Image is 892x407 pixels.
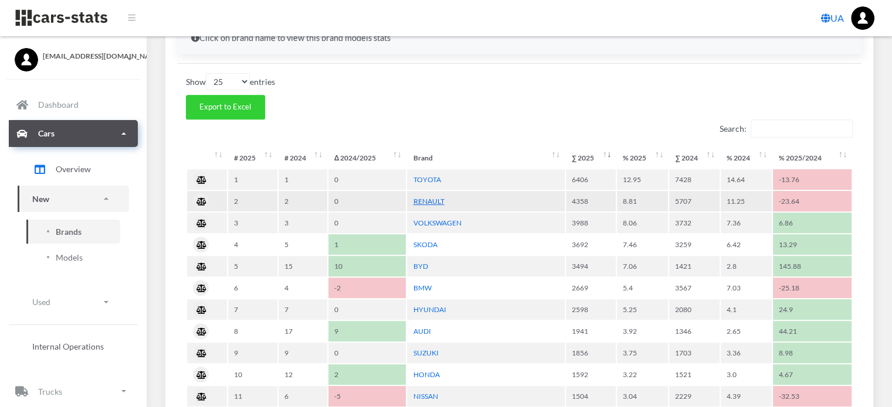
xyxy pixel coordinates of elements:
[773,343,852,363] td: 8.98
[413,240,437,249] a: SKODA
[566,321,616,341] td: 1941
[617,343,668,363] td: 3.75
[328,234,406,255] td: 1
[669,213,719,233] td: 3732
[56,225,82,238] span: Brands
[566,148,616,168] th: ∑&nbsp;2025: activate to sort column ascending
[721,234,772,255] td: 6.42
[566,343,616,363] td: 1856
[773,169,852,190] td: -13.76
[413,175,440,184] a: TOYOTA
[279,148,327,168] th: #&nbsp;2024: activate to sort column ascending
[279,278,327,298] td: 4
[566,234,616,255] td: 3692
[721,386,772,406] td: 4.39
[721,299,772,320] td: 4.1
[773,191,852,211] td: -23.64
[566,386,616,406] td: 1504
[773,234,852,255] td: 13.29
[617,148,668,168] th: %&nbsp;2025: activate to sort column ascending
[32,295,50,309] p: Used
[328,343,406,363] td: 0
[669,169,719,190] td: 7428
[407,148,564,168] th: Brand: activate to sort column ascending
[617,299,668,320] td: 5.25
[279,321,327,341] td: 17
[617,213,668,233] td: 8.06
[328,364,406,385] td: 2
[279,343,327,363] td: 9
[328,169,406,190] td: 0
[773,148,852,168] th: %&nbsp;2025/2024: activate to sort column ascending
[228,386,277,406] td: 11
[617,278,668,298] td: 5.4
[721,278,772,298] td: 7.03
[566,169,616,190] td: 6406
[328,278,406,298] td: -2
[413,305,446,314] a: HYUNDAI
[56,163,91,175] span: Overview
[186,95,265,119] button: Export to Excel
[186,73,275,90] label: Show entries
[279,364,327,385] td: 12
[9,120,138,147] a: Cars
[566,299,616,320] td: 2598
[617,386,668,406] td: 3.04
[413,283,431,292] a: BMW
[328,148,406,168] th: Δ&nbsp;2024/2025: activate to sort column ascending
[617,364,668,385] td: 3.22
[228,256,277,276] td: 5
[773,256,852,276] td: 145.88
[279,299,327,320] td: 7
[773,278,852,298] td: -25.18
[15,48,132,61] a: [EMAIL_ADDRESS][DOMAIN_NAME]
[18,155,129,184] a: Overview
[413,392,437,401] a: NISSAN
[328,321,406,341] td: 9
[228,364,277,385] td: 10
[328,386,406,406] td: -5
[669,343,719,363] td: 1703
[773,213,852,233] td: 6.86
[279,256,327,276] td: 15
[816,6,849,30] a: UA
[228,213,277,233] td: 3
[413,327,430,336] a: AUDI
[566,278,616,298] td: 2669
[38,384,62,399] p: Trucks
[228,321,277,341] td: 8
[773,386,852,406] td: -32.53
[721,213,772,233] td: 7.36
[617,321,668,341] td: 3.92
[413,197,444,206] a: RENAULT
[721,364,772,385] td: 3.0
[279,213,327,233] td: 3
[38,126,55,141] p: Cars
[669,386,719,406] td: 2229
[26,245,120,269] a: Models
[669,364,719,385] td: 1521
[773,299,852,320] td: 24.9
[721,256,772,276] td: 2.8
[669,299,719,320] td: 2080
[566,213,616,233] td: 3988
[279,169,327,190] td: 1
[279,191,327,211] td: 2
[617,169,668,190] td: 12.95
[26,220,120,244] a: Brands
[228,299,277,320] td: 7
[773,321,852,341] td: 44.21
[228,191,277,211] td: 2
[617,191,668,211] td: 8.81
[328,213,406,233] td: 0
[18,289,129,315] a: Used
[721,343,772,363] td: 3.36
[328,299,406,320] td: 0
[32,340,104,353] span: Internal Operations
[669,148,719,168] th: ∑&nbsp;2024: activate to sort column ascending
[617,234,668,255] td: 7.46
[199,102,251,111] span: Export to Excel
[279,234,327,255] td: 5
[32,191,49,206] p: New
[851,6,874,30] img: ...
